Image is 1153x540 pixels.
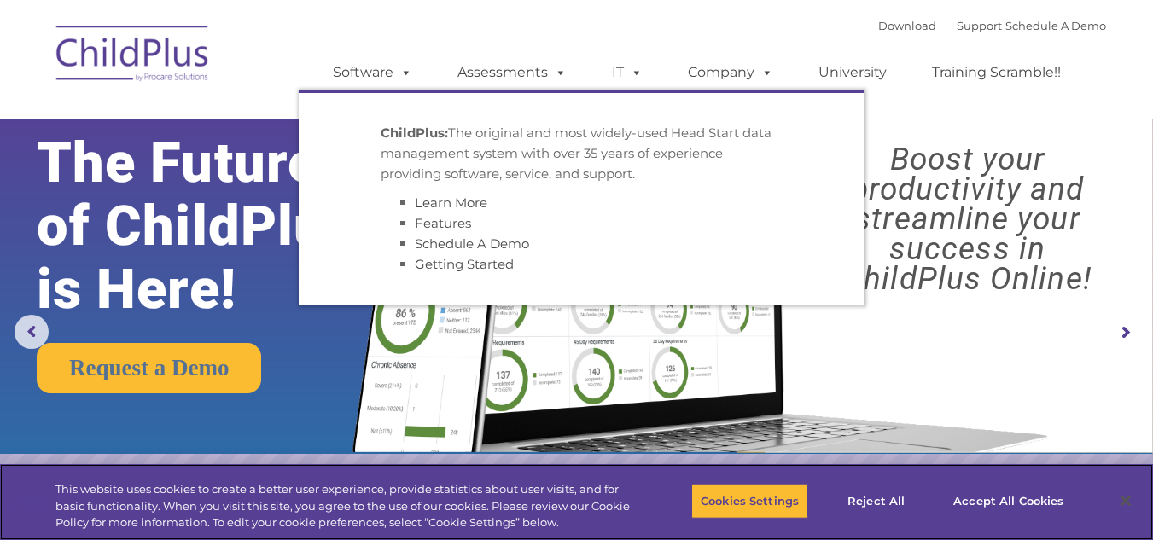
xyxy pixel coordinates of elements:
a: Company [671,55,790,90]
span: Phone number [237,183,310,195]
a: Getting Started [415,256,514,272]
a: Features [415,215,471,231]
a: Schedule A Demo [1005,19,1106,32]
button: Cookies Settings [691,483,808,519]
strong: ChildPlus: [381,125,448,141]
span: Last name [237,113,289,125]
a: Learn More [415,195,487,211]
a: Schedule A Demo [415,235,529,252]
a: Assessments [440,55,584,90]
a: Software [316,55,429,90]
a: Support [957,19,1002,32]
div: This website uses cookies to create a better user experience, provide statistics about user visit... [55,481,634,531]
button: Reject All [823,483,929,519]
p: The original and most widely-used Head Start data management system with over 35 years of experie... [381,123,782,184]
rs-layer: The Future of ChildPlus is Here! [37,131,405,321]
a: University [801,55,904,90]
a: Download [878,19,936,32]
button: Accept All Cookies [944,483,1073,519]
a: Request a Demo [37,343,261,393]
font: | [878,19,1106,32]
a: Training Scramble!! [915,55,1078,90]
a: IT [595,55,660,90]
button: Close [1107,482,1144,520]
rs-layer: Boost your productivity and streamline your success in ChildPlus Online! [796,144,1138,293]
img: ChildPlus by Procare Solutions [48,14,218,99]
